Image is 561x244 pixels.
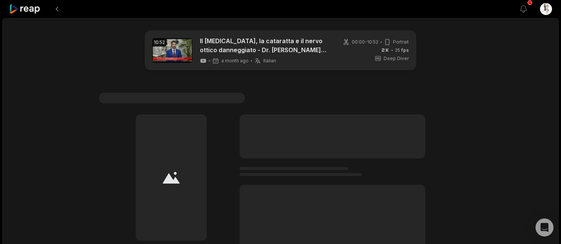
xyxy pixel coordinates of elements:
[263,58,276,64] span: Italian
[535,218,553,236] div: Open Intercom Messenger
[352,39,378,45] span: 00:00 - 10:52
[384,55,409,62] span: Deep Diver
[200,36,329,54] a: Il [MEDICAL_DATA], la cataratta e il nervo ottico danneggiato - Dr. [PERSON_NAME] oculista
[393,39,409,45] span: Portrait
[221,58,249,64] span: a month ago
[99,93,245,103] span: #1 Lorem ipsum dolor sit amet consecteturs
[401,47,409,53] span: fps
[395,47,409,54] span: 25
